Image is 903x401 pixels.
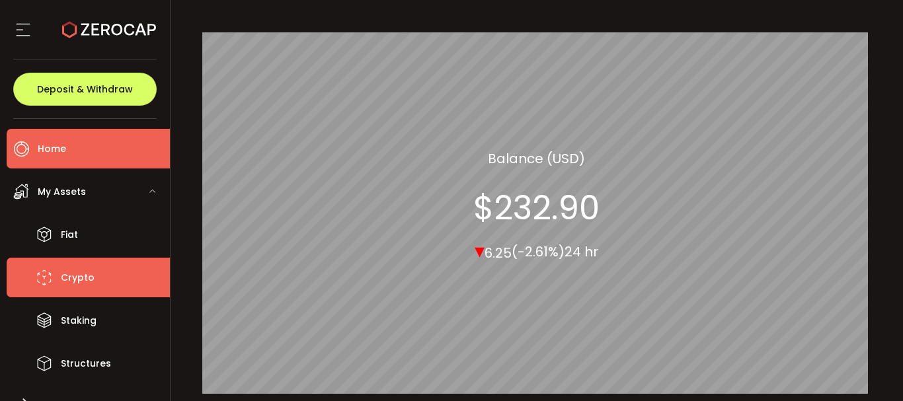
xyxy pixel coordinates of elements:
span: Fiat [61,225,78,244]
span: ▾ [475,236,485,264]
span: My Assets [38,182,86,201]
section: $232.90 [473,188,600,227]
section: Balance (USD) [488,148,585,168]
span: Crypto [61,268,95,287]
span: (-2.61%) [512,242,565,261]
span: Home [38,139,66,159]
span: Staking [61,311,97,330]
span: 6.25 [485,243,512,262]
span: 24 hr [565,242,598,261]
button: Deposit & Withdraw [13,73,157,106]
iframe: Chat Widget [837,338,903,401]
span: Structures [61,354,111,373]
span: Deposit & Withdraw [37,85,133,94]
